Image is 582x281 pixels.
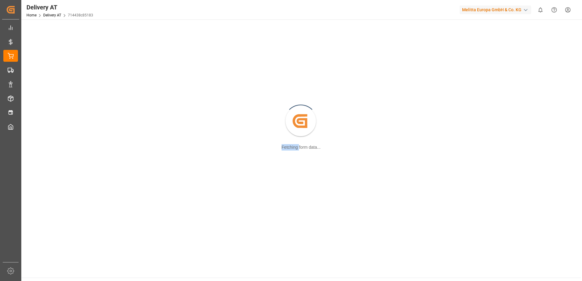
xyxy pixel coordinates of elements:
div: Fetching form data... [282,144,321,151]
div: Delivery AT [26,3,93,12]
a: Delivery AT [43,13,61,17]
button: Help Center [547,3,561,17]
div: Melitta Europa GmbH & Co. KG [460,5,531,14]
button: show 0 new notifications [534,3,547,17]
a: Home [26,13,37,17]
button: Melitta Europa GmbH & Co. KG [460,4,534,16]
